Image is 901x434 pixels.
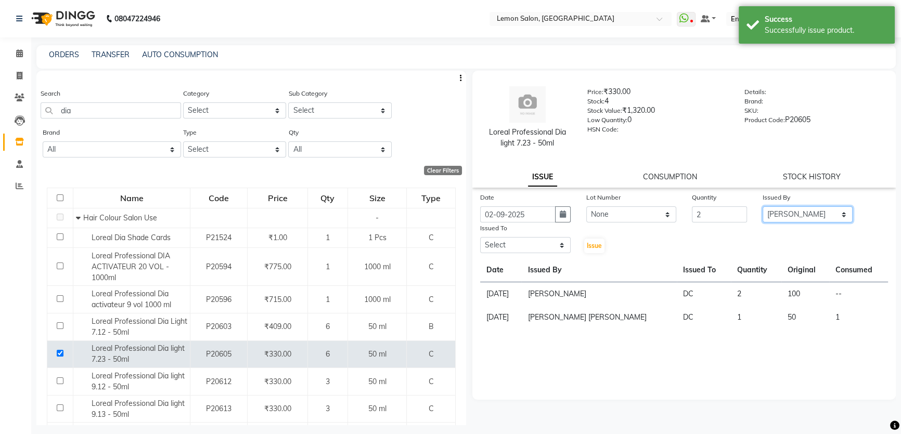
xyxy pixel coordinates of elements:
[41,89,60,98] label: Search
[584,239,604,253] button: Issue
[480,193,494,202] label: Date
[587,86,729,101] div: ₹330.00
[326,349,330,359] span: 6
[587,96,729,110] div: 4
[206,322,231,331] span: P20603
[114,4,160,33] b: 08047224946
[480,282,521,306] td: [DATE]
[781,282,830,306] td: 100
[368,233,387,242] span: 1 Pcs
[268,233,287,242] span: ₹1.00
[765,14,887,25] div: Success
[677,306,730,329] td: DC
[49,50,79,59] a: ORDERS
[744,106,758,115] label: SKU:
[92,50,130,59] a: TRANSFER
[528,168,557,187] a: ISSUE
[587,125,619,134] label: HSN Code:
[183,89,209,98] label: Category
[206,349,231,359] span: P20605
[43,128,60,137] label: Brand
[744,87,766,97] label: Details:
[206,295,231,304] span: P20596
[326,322,330,331] span: 6
[368,322,387,331] span: 50 ml
[829,282,888,306] td: --
[92,344,185,364] span: Loreal Professional Dia light 7.23 - 50ml
[142,50,218,59] a: AUTO CONSUMPTION
[92,251,170,282] span: Loreal Professional DIA ACTIVATEUR 20 VOL - 1000ml
[183,128,197,137] label: Type
[781,258,830,282] th: Original
[74,189,189,207] div: Name
[783,172,841,181] a: STOCK HISTORY
[429,404,434,413] span: C
[326,377,330,386] span: 3
[480,306,521,329] td: [DATE]
[587,242,602,249] span: Issue
[92,233,171,242] span: Loreal Dia Shade Cards
[429,349,434,359] span: C
[264,322,291,331] span: ₹409.00
[288,128,298,137] label: Qty
[206,233,231,242] span: P21524
[429,233,434,242] span: C
[521,282,677,306] td: [PERSON_NAME]
[326,233,330,242] span: 1
[731,306,781,329] td: 1
[349,189,406,207] div: Size
[206,377,231,386] span: P20612
[264,262,291,271] span: ₹775.00
[206,262,231,271] span: P20594
[92,317,187,337] span: Loreal Professional Dia Light 7.12 - 50ml
[829,258,888,282] th: Consumed
[248,189,306,207] div: Price
[264,377,291,386] span: ₹330.00
[480,223,507,233] label: Issued To
[731,282,781,306] td: 2
[781,306,830,329] td: 50
[643,172,697,181] a: CONSUMPTION
[587,97,604,106] label: Stock:
[483,127,572,149] div: Loreal Professional Dia light 7.23 - 50ml
[829,306,888,329] td: 1
[326,295,330,304] span: 1
[521,306,677,329] td: [PERSON_NAME] [PERSON_NAME]
[586,193,621,202] label: Lot Number
[308,189,347,207] div: Qty
[92,371,185,391] span: Loreal Professional Dia light 9.12 - 50ml
[364,295,391,304] span: 1000 ml
[368,377,387,386] span: 50 ml
[587,87,603,97] label: Price:
[744,114,886,129] div: P20605
[191,189,247,207] div: Code
[326,262,330,271] span: 1
[264,404,291,413] span: ₹330.00
[41,102,181,119] input: Search by product name or code
[692,193,716,202] label: Quantity
[509,86,546,123] img: avatar
[424,166,462,175] div: Clear Filters
[326,404,330,413] span: 3
[587,106,622,115] label: Stock Value:
[92,289,171,309] span: Loreal Professional Dia activateur 9 vol 1000 ml
[376,213,379,222] span: -
[744,97,763,106] label: Brand:
[429,377,434,386] span: C
[521,258,677,282] th: Issued By
[429,322,434,331] span: B
[364,262,391,271] span: 1000 ml
[76,213,83,222] span: Collapse Row
[480,258,521,282] th: Date
[288,89,327,98] label: Sub Category
[27,4,98,33] img: logo
[587,105,729,120] div: ₹1,320.00
[368,349,387,359] span: 50 ml
[264,295,291,304] span: ₹715.00
[763,193,790,202] label: Issued By
[744,115,785,125] label: Product Code:
[83,213,157,222] span: Hair Colour Salon Use
[731,258,781,282] th: Quantity
[677,282,730,306] td: DC
[407,189,455,207] div: Type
